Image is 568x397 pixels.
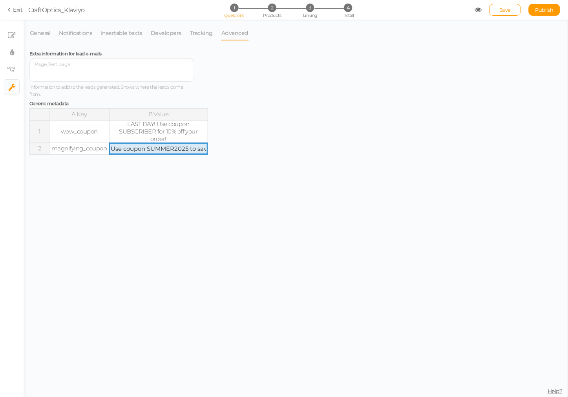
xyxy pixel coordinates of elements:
[224,13,244,18] span: Questions
[221,26,249,40] a: Advanced
[268,4,276,12] span: 2
[49,143,110,155] td: magnifying_coupon
[29,101,69,106] span: Generic metadata
[100,26,142,40] a: Insertable texts
[30,143,49,155] td: 2
[342,13,354,18] span: Install
[29,5,85,15] div: CraftOptics_Klaviyo
[29,26,51,40] a: General
[292,4,328,12] li: 3 Linking
[303,13,317,18] span: Linking
[344,4,352,12] span: 4
[109,109,208,121] td: B:Value
[254,4,290,12] li: 2 Products
[29,84,183,97] span: Information to add to the leads generated. Shows where the leads come from.
[109,121,208,143] td: LAST DAY! Use coupon SUBSCRIBER for 10% off your order!
[190,26,213,40] a: Tracking
[49,121,110,143] td: wow_coupon
[230,4,238,12] span: 1
[30,121,49,143] td: 1
[306,4,314,12] span: 3
[548,388,563,395] span: Help?
[216,4,252,12] li: 1 Questions
[535,7,554,13] span: Publish
[49,109,110,121] td: A:Key
[263,13,281,18] span: Products
[330,4,366,12] li: 4 Install
[489,4,521,16] div: Save
[500,7,511,13] span: Save
[29,51,102,57] span: Extra information for lead e-mails
[150,26,182,40] a: Developers
[59,26,93,40] a: Notifications
[8,6,23,14] a: Exit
